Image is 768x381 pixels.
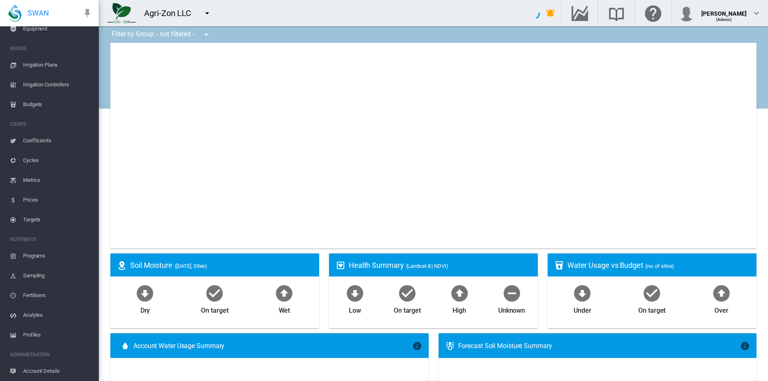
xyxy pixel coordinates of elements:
span: ([DATE], Sites) [175,263,208,269]
span: Cycles [23,151,92,170]
md-icon: icon-minus-circle [502,283,522,303]
span: Prices [23,190,92,210]
md-icon: icon-checkbox-marked-circle [397,283,417,303]
img: 7FicoSLW9yRjj7F2+0uvjPufP+ga39vogPu+G1+wvBtcm3fNv859aGr42DJ5pXiEAAAAAAAAAAAAAAAAAAAAAAAAAAAAAAAAA... [107,3,136,23]
md-icon: icon-arrow-down-bold-circle [572,283,592,303]
span: (Admin) [716,17,732,22]
md-icon: icon-information [412,341,422,351]
md-icon: Go to the Data Hub [570,8,590,18]
span: SWAN [28,8,49,18]
md-icon: icon-chevron-down [752,8,761,18]
md-icon: icon-heart-box-outline [336,260,345,270]
span: Metrics [23,170,92,190]
md-icon: icon-bell-ring [546,8,556,18]
button: icon-menu-down [199,5,215,21]
md-icon: icon-information [740,341,750,351]
div: Soil Moisture [130,260,313,270]
md-icon: icon-map-marker-radius [117,260,127,270]
span: (Landsat-8 | NDVI) [406,263,448,269]
img: SWAN-Landscape-Logo-Colour-drop.png [8,5,21,22]
span: Coefficients [23,131,92,151]
div: On target [394,303,421,315]
span: Account Water Usage Summary [133,342,412,351]
div: Health Summary [349,260,531,270]
md-icon: icon-arrow-down-bold-circle [345,283,365,303]
div: On target [201,303,228,315]
md-icon: icon-arrow-up-bold-circle [450,283,469,303]
div: Water Usage vs Budget [567,260,750,270]
div: Filter by Group: - not filtered - [105,26,217,43]
span: Sampling [23,266,92,286]
span: WATER [10,42,92,55]
button: icon-bell-ring [542,5,559,21]
div: Unknown [498,303,525,315]
div: Under [574,303,591,315]
md-icon: icon-menu-down [201,30,211,39]
span: Equipment [23,19,92,39]
span: Account Details [23,361,92,381]
span: ADMINISTRATION [10,348,92,361]
md-icon: icon-arrow-up-bold-circle [274,283,294,303]
md-icon: icon-arrow-down-bold-circle [135,283,155,303]
div: On target [638,303,665,315]
button: icon-menu-down [198,26,215,43]
span: (no. of sites) [645,263,675,269]
md-icon: icon-menu-down [202,8,212,18]
md-icon: icon-checkbox-marked-circle [205,283,224,303]
span: Irrigation Controllers [23,75,92,95]
div: Low [349,303,361,315]
md-icon: icon-arrow-up-bold-circle [712,283,731,303]
div: High [453,303,466,315]
span: Profiles [23,325,92,345]
div: [PERSON_NAME] [701,6,747,14]
md-icon: icon-checkbox-marked-circle [642,283,662,303]
md-icon: icon-thermometer-lines [445,341,455,351]
span: Fertilisers [23,286,92,305]
span: Budgets [23,95,92,114]
span: Analytes [23,305,92,325]
span: Irrigation Plans [23,55,92,75]
md-icon: icon-pin [82,8,92,18]
span: Programs [23,246,92,266]
span: CROPS [10,118,92,131]
img: profile.jpg [678,5,695,21]
div: Forecast Soil Moisture Summary [458,342,740,351]
div: Wet [279,303,290,315]
span: NUTRIENTS [10,233,92,246]
div: Over [714,303,728,315]
div: Dry [140,303,150,315]
md-icon: Search the knowledge base [607,8,626,18]
md-icon: icon-water [120,341,130,351]
md-icon: Click here for help [643,8,663,18]
md-icon: icon-cup-water [554,260,564,270]
span: Targets [23,210,92,230]
div: Agri-Zon LLC [144,7,198,19]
